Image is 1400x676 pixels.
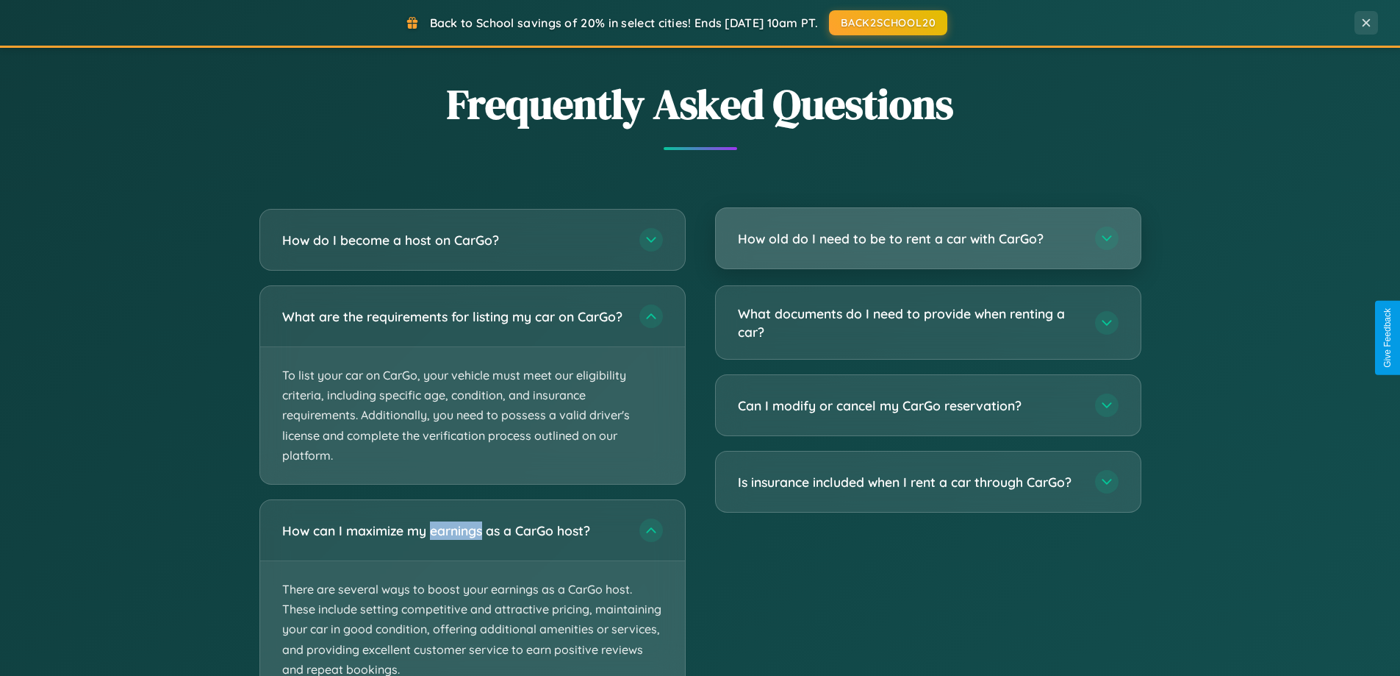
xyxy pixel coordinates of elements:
h3: How can I maximize my earnings as a CarGo host? [282,522,625,540]
h3: What are the requirements for listing my car on CarGo? [282,307,625,326]
h3: What documents do I need to provide when renting a car? [738,305,1080,341]
button: BACK2SCHOOL20 [829,10,947,35]
h3: Can I modify or cancel my CarGo reservation? [738,396,1080,415]
div: Give Feedback [1382,308,1393,368]
h2: Frequently Asked Questions [259,76,1141,132]
p: To list your car on CarGo, your vehicle must meet our eligibility criteria, including specific ag... [260,347,685,484]
h3: Is insurance included when I rent a car through CarGo? [738,473,1080,491]
h3: How do I become a host on CarGo? [282,231,625,249]
h3: How old do I need to be to rent a car with CarGo? [738,230,1080,248]
span: Back to School savings of 20% in select cities! Ends [DATE] 10am PT. [430,15,818,30]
